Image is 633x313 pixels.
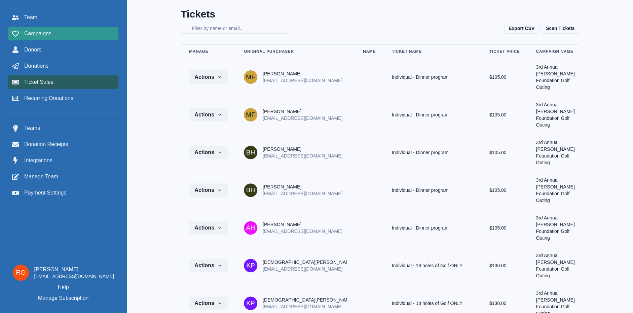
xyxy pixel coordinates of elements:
div: Annie Hayes [246,224,255,231]
button: Actions [189,70,228,84]
div: Michael Ferrell [246,74,255,80]
a: 3rd Annual [PERSON_NAME] Foundation Golf Outing [536,253,574,278]
div: Brian Hixson [246,149,255,155]
td: Individual - Dinner program [384,96,481,134]
p: [EMAIL_ADDRESS][DOMAIN_NAME] [34,274,114,280]
span: Ticket Sales [24,78,53,86]
span: Manage Team [24,173,58,181]
p: [DEMOGRAPHIC_DATA][PERSON_NAME] [263,259,347,266]
p: [EMAIL_ADDRESS][DOMAIN_NAME] [263,77,342,84]
a: Michael Ferrell[PERSON_NAME][EMAIL_ADDRESS][DOMAIN_NAME] [244,108,347,121]
p: [PERSON_NAME] [263,146,342,152]
span: Donors [24,46,42,54]
th: Manage [181,45,236,59]
span: Donations [24,62,48,70]
td: Individual - Dinner program [384,134,481,171]
th: Original Purchaser [236,45,355,59]
div: Kristen Preston [246,262,255,269]
th: Ticket Name [384,45,481,59]
p: [EMAIL_ADDRESS][DOMAIN_NAME] [263,152,342,159]
a: Kristen Preston[DEMOGRAPHIC_DATA][PERSON_NAME][EMAIL_ADDRESS][DOMAIN_NAME] [244,297,347,310]
a: Campaigns [8,27,118,40]
p: [EMAIL_ADDRESS][DOMAIN_NAME] [263,303,347,310]
span: Integrations [24,156,52,165]
input: Filter by name or email... [181,23,288,34]
a: Scan Tickets [542,23,579,34]
button: Actions [189,221,228,235]
p: [PERSON_NAME] [263,70,342,77]
a: Integrations [8,154,118,167]
a: 3rd Annual [PERSON_NAME] Foundation Golf Outing [536,177,574,203]
p: [PERSON_NAME] [263,221,342,228]
div: Kristen Preston [246,300,255,306]
h2: Tickets [181,8,579,20]
span: Campaigns [24,30,51,38]
p: [EMAIL_ADDRESS][DOMAIN_NAME] [263,115,342,121]
span: Donation Receipts [24,140,68,148]
p: [PERSON_NAME] [34,266,114,274]
a: Annie Hayes[PERSON_NAME][EMAIL_ADDRESS][DOMAIN_NAME] [244,221,347,235]
p: [EMAIL_ADDRESS][DOMAIN_NAME] [263,190,342,197]
a: Kristen Preston[DEMOGRAPHIC_DATA][PERSON_NAME][EMAIL_ADDRESS][DOMAIN_NAME] [244,259,347,272]
p: [PERSON_NAME] [263,108,342,115]
button: Export CSV [504,23,539,34]
span: Recurring Donations [24,94,73,102]
a: Brian Hixson[PERSON_NAME][EMAIL_ADDRESS][DOMAIN_NAME] [244,146,347,159]
span: Payment Settings [24,189,66,197]
a: 3rd Annual [PERSON_NAME] Foundation Golf Outing [536,215,574,241]
p: Manage Subscription [38,294,88,302]
a: Ticket Sales [8,75,118,89]
p: [PERSON_NAME] [263,183,342,190]
a: Michael Ferrell[PERSON_NAME][EMAIL_ADDRESS][DOMAIN_NAME] [244,70,347,84]
a: Help [58,283,69,291]
button: Actions [189,146,228,159]
td: $ 105.00 [481,209,528,247]
p: [DEMOGRAPHIC_DATA][PERSON_NAME] [263,297,347,303]
a: Donors [8,43,118,57]
a: Manage Team [8,170,118,183]
a: 3rd Annual [PERSON_NAME] Foundation Golf Outing [536,102,574,128]
a: Donations [8,59,118,73]
td: Individual - Dinner program [384,58,481,96]
div: Michael Ferrell [246,111,255,118]
a: Brian Hixson[PERSON_NAME][EMAIL_ADDRESS][DOMAIN_NAME] [244,183,347,197]
span: Team [24,13,37,22]
p: [EMAIL_ADDRESS][DOMAIN_NAME] [263,228,342,235]
td: $ 130.00 [481,247,528,284]
td: Individual - Dinner program [384,171,481,209]
button: Actions [189,183,228,197]
a: Donation Receipts [8,138,118,151]
td: $ 105.00 [481,96,528,134]
a: 3rd Annual [PERSON_NAME] Foundation Golf Outing [536,64,574,90]
a: Recurring Donations [8,92,118,105]
td: $ 105.00 [481,134,528,171]
td: $ 105.00 [481,171,528,209]
button: Actions [189,108,228,121]
a: Team [8,11,118,24]
p: [EMAIL_ADDRESS][DOMAIN_NAME] [263,266,347,272]
td: Individual - Dinner program [384,209,481,247]
a: Teams [8,121,118,135]
button: Actions [189,297,228,310]
th: Ticket Price [481,45,528,59]
td: Individual - 18 holes of Golf ONLY [384,247,481,284]
span: Teams [24,124,40,132]
a: 3rd Annual [PERSON_NAME] Foundation Golf Outing [536,140,574,165]
th: Campaign Name [528,45,583,59]
a: Payment Settings [8,186,118,200]
th: Name [355,45,384,59]
div: Brian Hixson [246,187,255,193]
button: Actions [189,259,228,272]
div: Richard P. Grimley [16,269,26,276]
td: $ 105.00 [481,58,528,96]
